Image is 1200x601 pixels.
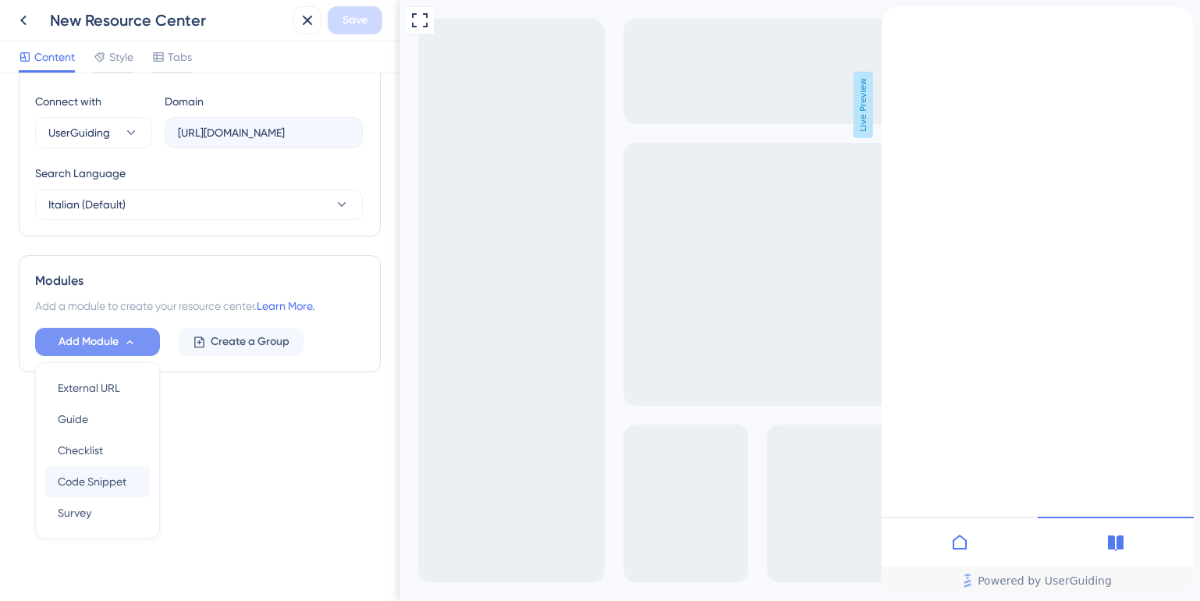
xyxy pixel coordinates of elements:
button: UserGuiding [35,117,152,148]
span: Live Preview [454,72,474,138]
button: Italian (Default) [35,189,363,220]
button: Code Snippet [45,466,150,497]
span: Search Language [35,164,126,183]
span: External URL [58,379,120,397]
span: Survey [58,503,91,522]
button: Survey [45,497,150,528]
button: External URL [45,372,150,404]
span: Add Module [59,333,119,351]
button: Add Module [35,328,160,356]
span: Style [109,48,133,66]
span: UserGuiding [48,123,110,142]
div: Modules [35,272,364,290]
a: Learn More. [257,300,314,312]
img: launcher-image-alternative-text [21,5,46,30]
button: Checklist [45,435,150,466]
div: Domain [165,92,204,111]
span: Code Snippet [58,472,126,491]
input: company.help.userguiding.com [178,124,350,141]
span: Tabs [168,48,192,66]
div: 3 [59,14,72,21]
div: New Resource Center [50,9,287,31]
span: Content [34,48,75,66]
span: Guide [58,410,88,429]
span: Italian (Default) [48,195,126,214]
span: Add a module to create your resource center. [35,300,257,312]
button: Save [328,6,382,34]
div: Connect with [35,92,152,111]
button: Guide [45,404,150,435]
span: Checklist [58,441,103,460]
span: Create a Group [211,333,289,351]
span: Powered by UserGuiding [96,565,230,584]
span: Save [343,11,367,30]
button: Create a Group [179,328,304,356]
